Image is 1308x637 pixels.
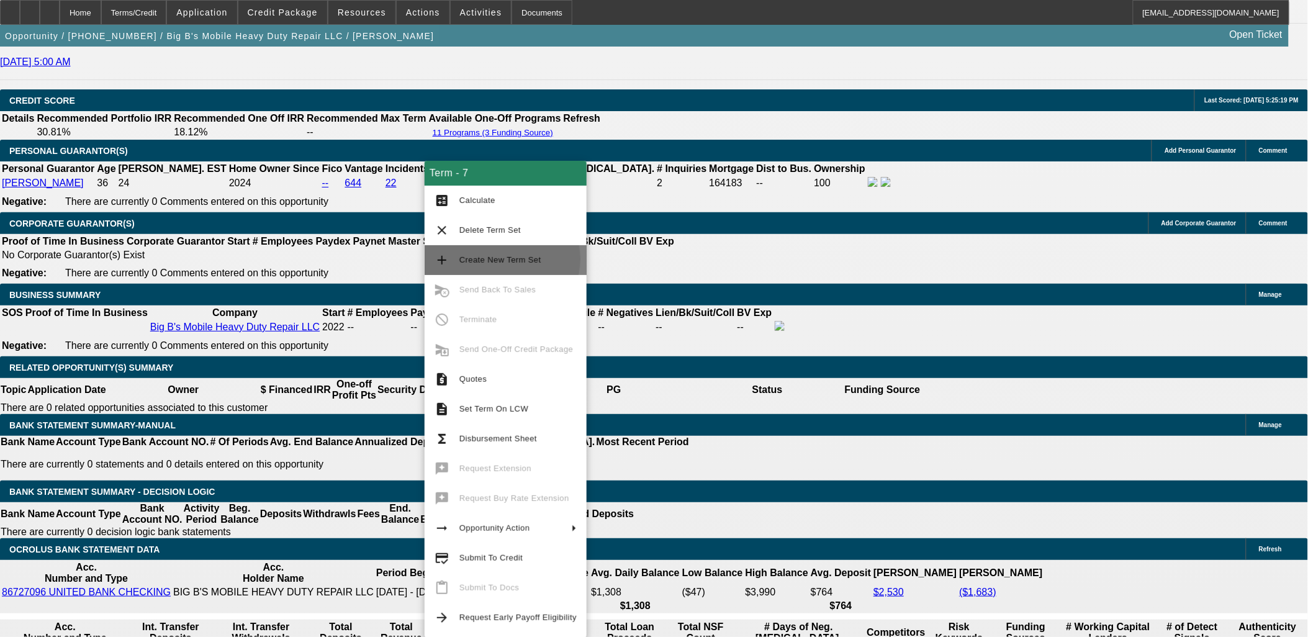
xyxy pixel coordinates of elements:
[435,551,449,566] mat-icon: credit_score
[435,253,449,268] mat-icon: add
[451,1,512,24] button: Activities
[596,436,690,448] th: Most Recent Period
[428,112,562,125] th: Available One-Off Programs
[590,561,680,585] th: Avg. Daily Balance
[212,307,258,318] b: Company
[269,436,354,448] th: Avg. End Balance
[881,177,891,187] img: linkedin-icon.png
[229,178,251,188] span: 2024
[238,1,327,24] button: Credit Package
[167,1,237,24] button: Application
[97,163,115,174] b: Age
[435,193,449,208] mat-icon: calculate
[691,378,844,402] th: Status
[353,236,451,246] b: Paynet Master Score
[322,307,345,318] b: Start
[657,163,706,174] b: # Inquiries
[558,236,637,246] b: Lien/Bk/Suit/Coll
[1,249,680,261] td: No Corporate Guarantor(s) Exist
[563,112,602,125] th: Refresh
[775,321,785,331] img: facebook-icon.png
[1259,422,1282,428] span: Manage
[958,561,1043,585] th: [PERSON_NAME]
[229,163,320,174] b: Home Owner Since
[873,587,904,597] a: $2,530
[459,374,487,384] span: Quotes
[737,320,773,334] td: --
[1,112,35,125] th: Details
[756,176,813,190] td: --
[376,561,459,585] th: Period Begin/End
[459,553,523,562] span: Submit To Credit
[459,404,528,413] span: Set Term On LCW
[429,127,557,138] button: 11 Programs (3 Funding Source)
[173,586,374,599] td: BIG B'S MOBILE HEAVY DUTY REPAIR LLC
[810,586,872,599] td: $764
[737,307,772,318] b: BV Exp
[745,586,809,599] td: $3,990
[5,31,435,41] span: Opportunity / [PHONE_NUMBER] / Big B's Mobile Heavy Duty Repair LLC / [PERSON_NAME]
[757,163,812,174] b: Dist to Bus.
[682,561,744,585] th: Low Balance
[813,176,866,190] td: 100
[1259,546,1282,553] span: Refresh
[435,610,449,625] mat-icon: arrow_forward
[810,561,872,585] th: Avg. Deposit
[1259,220,1288,227] span: Comment
[65,268,328,278] span: There are currently 0 Comments entered on this opportunity
[9,290,101,300] span: BUSINESS SUMMARY
[118,176,227,190] td: 24
[2,178,84,188] a: [PERSON_NAME]
[435,372,449,387] mat-icon: request_quote
[1204,97,1299,104] span: Last Scored: [DATE] 5:25:19 PM
[9,219,135,228] span: CORPORATE GUARANTOR(S)
[2,587,171,597] a: 86727096 UNITED BANK CHECKING
[259,502,303,526] th: Deposits
[1259,147,1288,154] span: Comment
[345,178,362,188] a: 644
[338,7,386,17] span: Resources
[537,378,690,402] th: PG
[55,502,122,526] th: Account Type
[435,402,449,417] mat-icon: description
[682,586,744,599] td: ($47)
[598,307,653,318] b: # Negatives
[260,378,313,402] th: $ Financed
[9,420,176,430] span: BANK STATEMENT SUMMARY-MANUAL
[220,502,259,526] th: Beg. Balance
[107,378,260,402] th: Owner
[590,586,680,599] td: $1,308
[306,126,427,138] td: --
[183,502,220,526] th: Activity Period
[1,561,171,585] th: Acc. Number and Type
[9,363,173,373] span: RELATED OPPORTUNITY(S) SUMMARY
[1165,147,1237,154] span: Add Personal Guarantor
[2,268,47,278] b: Negative:
[655,320,735,334] td: --
[710,163,754,174] b: Mortgage
[656,307,734,318] b: Lien/Bk/Suit/Coll
[459,225,521,235] span: Delete Term Set
[119,163,227,174] b: [PERSON_NAME]. EST
[377,378,456,402] th: Security Deposit
[2,163,94,174] b: Personal Guarantor
[150,322,320,332] a: Big B's Mobile Heavy Duty Repair LLC
[322,178,329,188] a: --
[2,340,47,351] b: Negative:
[55,436,122,448] th: Account Type
[328,1,395,24] button: Resources
[2,196,47,207] b: Negative:
[348,307,408,318] b: # Employees
[176,7,227,17] span: Application
[459,196,495,205] span: Calculate
[322,163,343,174] b: Fico
[173,112,305,125] th: Recommended One Off IRR
[9,544,160,554] span: OCROLUS BANK STATEMENT DATA
[1,459,689,470] p: There are currently 0 statements and 0 details entered on this opportunity
[248,7,318,17] span: Credit Package
[386,163,429,174] b: Incidents
[435,431,449,446] mat-icon: functions
[332,378,377,402] th: One-off Profit Pts
[406,7,440,17] span: Actions
[1161,220,1237,227] span: Add Corporate Guarantor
